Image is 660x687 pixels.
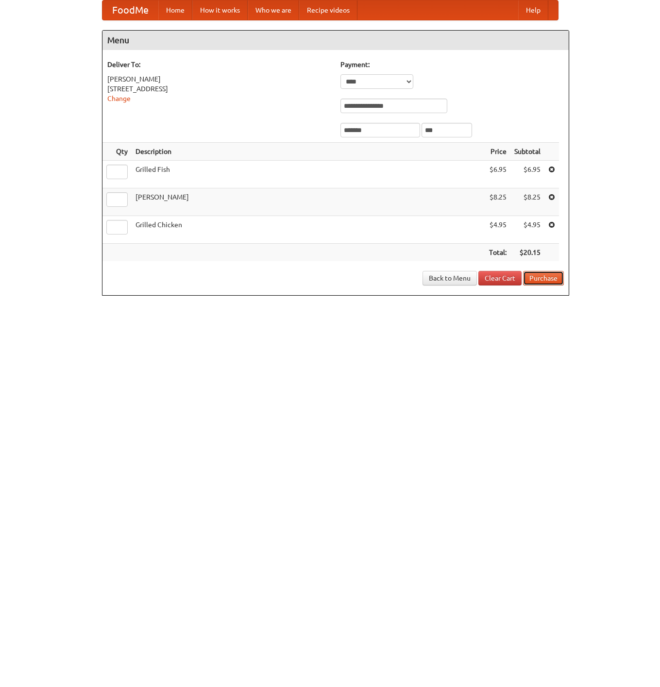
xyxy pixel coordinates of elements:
[485,188,510,216] td: $8.25
[523,271,564,285] button: Purchase
[102,143,132,161] th: Qty
[248,0,299,20] a: Who we are
[340,60,564,69] h5: Payment:
[510,216,544,244] td: $4.95
[518,0,548,20] a: Help
[132,216,485,244] td: Grilled Chicken
[485,244,510,262] th: Total:
[158,0,192,20] a: Home
[132,143,485,161] th: Description
[485,216,510,244] td: $4.95
[478,271,522,285] a: Clear Cart
[107,84,331,94] div: [STREET_ADDRESS]
[107,74,331,84] div: [PERSON_NAME]
[102,31,569,50] h4: Menu
[510,143,544,161] th: Subtotal
[423,271,477,285] a: Back to Menu
[485,143,510,161] th: Price
[510,161,544,188] td: $6.95
[132,188,485,216] td: [PERSON_NAME]
[299,0,357,20] a: Recipe videos
[102,0,158,20] a: FoodMe
[192,0,248,20] a: How it works
[485,161,510,188] td: $6.95
[132,161,485,188] td: Grilled Fish
[107,95,131,102] a: Change
[510,244,544,262] th: $20.15
[107,60,331,69] h5: Deliver To:
[510,188,544,216] td: $8.25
